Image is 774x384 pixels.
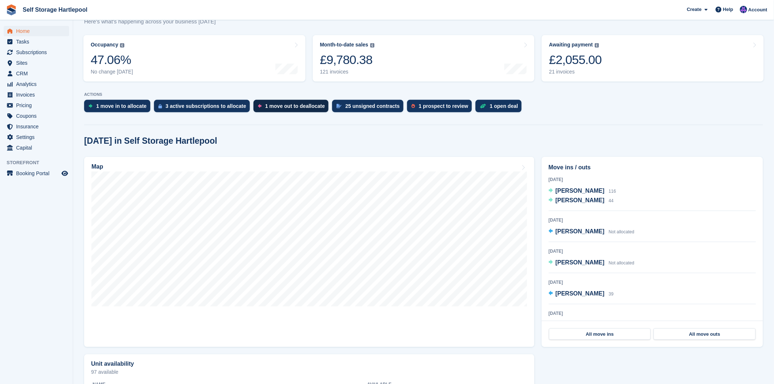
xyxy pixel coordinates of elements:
[20,4,90,16] a: Self Storage Hartlepool
[16,79,60,89] span: Analytics
[609,229,634,234] span: Not allocated
[16,68,60,79] span: CRM
[91,42,118,48] div: Occupancy
[16,26,60,36] span: Home
[556,197,605,203] span: [PERSON_NAME]
[4,132,69,142] a: menu
[549,217,756,223] div: [DATE]
[556,228,605,234] span: [PERSON_NAME]
[16,132,60,142] span: Settings
[556,188,605,194] span: [PERSON_NAME]
[480,103,486,109] img: deal-1b604bf984904fb50ccaf53a9ad4b4a5d6e5aea283cecdc64d6e3604feb123c2.svg
[609,291,613,297] span: 39
[4,37,69,47] a: menu
[740,6,747,13] img: Sean Wood
[16,121,60,132] span: Insurance
[4,58,69,68] a: menu
[91,69,133,75] div: No change [DATE]
[549,187,616,196] a: [PERSON_NAME] 116
[91,163,103,170] h2: Map
[549,289,614,299] a: [PERSON_NAME] 39
[258,104,262,108] img: move_outs_to_deallocate_icon-f764333ba52eb49d3ac5e1228854f67142a1ed5810a6f6cc68b1a99e826820c5.svg
[549,52,602,67] div: £2,055.00
[4,90,69,100] a: menu
[120,43,124,48] img: icon-info-grey-7440780725fd019a000dd9b08b2336e03edf1995a4989e88bcd33f0948082b44.svg
[490,103,518,109] div: 1 open deal
[84,100,154,116] a: 1 move in to allocate
[4,168,69,178] a: menu
[16,47,60,57] span: Subscriptions
[549,227,635,237] a: [PERSON_NAME] Not allocated
[609,198,613,203] span: 44
[16,168,60,178] span: Booking Portal
[158,104,162,109] img: active_subscription_to_allocate_icon-d502201f5373d7db506a760aba3b589e785aa758c864c3986d89f69b8ff3...
[60,169,69,178] a: Preview store
[16,58,60,68] span: Sites
[4,100,69,110] a: menu
[549,248,756,255] div: [DATE]
[549,279,756,286] div: [DATE]
[345,103,400,109] div: 25 unsigned contracts
[6,4,17,15] img: stora-icon-8386f47178a22dfd0bd8f6a31ec36ba5ce8667c1dd55bd0f319d3a0aa187defe.svg
[549,163,756,172] h2: Move ins / outs
[549,328,651,340] a: All move ins
[370,43,375,48] img: icon-info-grey-7440780725fd019a000dd9b08b2336e03edf1995a4989e88bcd33f0948082b44.svg
[16,143,60,153] span: Capital
[549,196,614,206] a: [PERSON_NAME] 44
[609,189,616,194] span: 116
[313,35,535,82] a: Month-to-date sales £9,780.38 121 invoices
[84,136,217,146] h2: [DATE] in Self Storage Hartlepool
[253,100,332,116] a: 1 move out to deallocate
[84,92,763,97] p: ACTIONS
[407,100,476,116] a: 1 prospect to review
[320,52,375,67] div: £9,780.38
[549,176,756,183] div: [DATE]
[91,361,134,367] h2: Unit availability
[687,6,702,13] span: Create
[84,157,534,347] a: Map
[723,6,733,13] span: Help
[16,90,60,100] span: Invoices
[91,52,133,67] div: 47.06%
[419,103,468,109] div: 1 prospect to review
[4,26,69,36] a: menu
[4,47,69,57] a: menu
[89,104,93,108] img: move_ins_to_allocate_icon-fdf77a2bb77ea45bf5b3d319d69a93e2d87916cf1d5bf7949dd705db3b84f3ca.svg
[595,43,599,48] img: icon-info-grey-7440780725fd019a000dd9b08b2336e03edf1995a4989e88bcd33f0948082b44.svg
[83,35,305,82] a: Occupancy 47.06% No change [DATE]
[476,100,525,116] a: 1 open deal
[16,111,60,121] span: Coupons
[337,104,342,108] img: contract_signature_icon-13c848040528278c33f63329250d36e43548de30e8caae1d1a13099fd9432cc5.svg
[320,69,375,75] div: 121 invoices
[412,104,415,108] img: prospect-51fa495bee0391a8d652442698ab0144808aea92771e9ea1ae160a38d050c398.svg
[542,35,764,82] a: Awaiting payment £2,055.00 21 invoices
[96,103,147,109] div: 1 move in to allocate
[4,143,69,153] a: menu
[748,6,767,14] span: Account
[556,290,605,297] span: [PERSON_NAME]
[654,328,756,340] a: All move outs
[320,42,368,48] div: Month-to-date sales
[609,260,634,266] span: Not allocated
[4,79,69,89] a: menu
[265,103,325,109] div: 1 move out to deallocate
[549,310,756,317] div: [DATE]
[84,18,223,26] p: Here's what's happening across your business [DATE]
[549,42,593,48] div: Awaiting payment
[16,100,60,110] span: Pricing
[556,259,605,266] span: [PERSON_NAME]
[549,69,602,75] div: 21 invoices
[91,369,527,374] p: 97 available
[4,111,69,121] a: menu
[4,68,69,79] a: menu
[154,100,253,116] a: 3 active subscriptions to allocate
[16,37,60,47] span: Tasks
[166,103,246,109] div: 3 active subscriptions to allocate
[7,159,73,166] span: Storefront
[4,121,69,132] a: menu
[332,100,407,116] a: 25 unsigned contracts
[549,258,635,268] a: [PERSON_NAME] Not allocated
